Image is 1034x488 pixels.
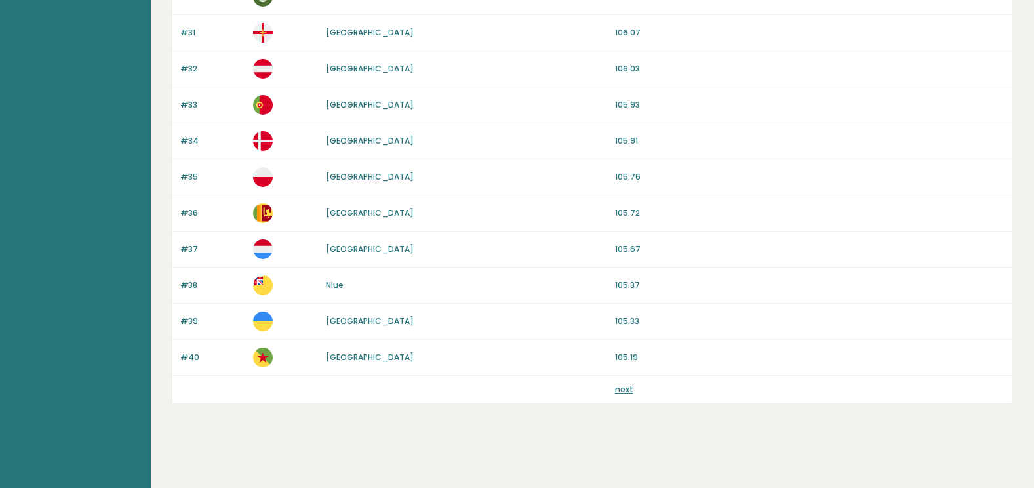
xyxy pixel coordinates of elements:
[180,171,245,183] p: #35
[615,63,1004,75] p: 106.03
[326,279,344,291] a: Niue
[615,207,1004,219] p: 105.72
[326,171,414,182] a: [GEOGRAPHIC_DATA]
[253,203,273,223] img: lk.svg
[180,99,245,111] p: #33
[180,315,245,327] p: #39
[253,239,273,259] img: lu.svg
[326,315,414,327] a: [GEOGRAPHIC_DATA]
[253,95,273,115] img: pt.svg
[253,167,273,187] img: pl.svg
[253,275,273,295] img: nu.svg
[180,352,245,363] p: #40
[615,243,1004,255] p: 105.67
[326,207,414,218] a: [GEOGRAPHIC_DATA]
[180,207,245,219] p: #36
[326,63,414,74] a: [GEOGRAPHIC_DATA]
[180,27,245,39] p: #31
[615,279,1004,291] p: 105.37
[253,348,273,367] img: gf.svg
[253,131,273,151] img: dk.svg
[326,352,414,363] a: [GEOGRAPHIC_DATA]
[253,59,273,79] img: at.svg
[615,315,1004,327] p: 105.33
[326,27,414,38] a: [GEOGRAPHIC_DATA]
[180,279,245,291] p: #38
[615,135,1004,147] p: 105.91
[615,352,1004,363] p: 105.19
[180,63,245,75] p: #32
[326,243,414,254] a: [GEOGRAPHIC_DATA]
[180,243,245,255] p: #37
[253,23,273,43] img: gg.svg
[326,99,414,110] a: [GEOGRAPHIC_DATA]
[615,99,1004,111] p: 105.93
[615,27,1004,39] p: 106.07
[253,312,273,331] img: ua.svg
[615,384,633,395] a: next
[180,135,245,147] p: #34
[326,135,414,146] a: [GEOGRAPHIC_DATA]
[615,171,1004,183] p: 105.76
